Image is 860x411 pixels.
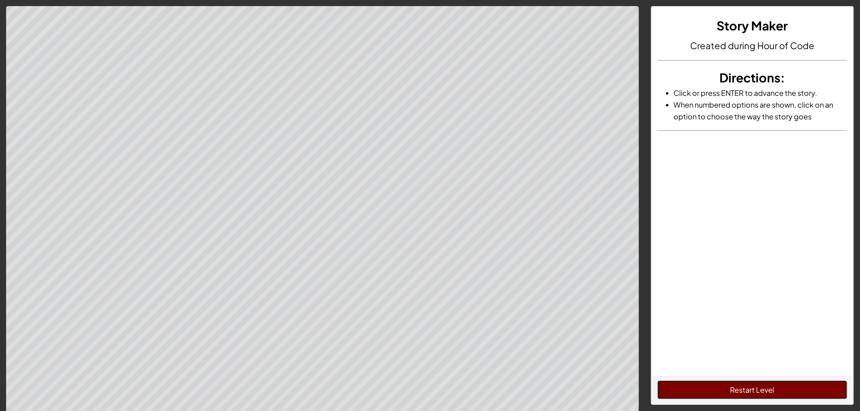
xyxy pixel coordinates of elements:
[658,381,847,399] button: Restart Level
[720,70,781,85] span: Directions
[674,87,847,99] li: Click or press ENTER to advance the story.
[658,69,847,87] h3: :
[674,99,847,122] li: When numbered options are shown, click on an option to choose the way the story goes
[658,39,847,52] h4: Created during Hour of Code
[658,17,847,35] h3: Story Maker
